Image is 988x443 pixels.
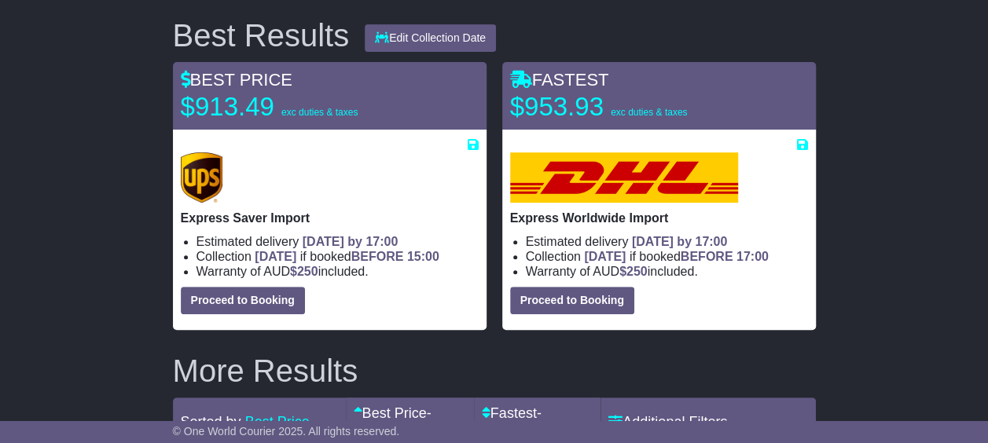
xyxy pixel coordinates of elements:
span: © One World Courier 2025. All rights reserved. [173,425,400,438]
span: [DATE] [584,250,626,263]
a: Best Price- $929.02 [354,405,432,438]
span: [DATE] by 17:00 [632,235,728,248]
p: $953.93 [510,91,707,123]
span: if booked [255,250,439,263]
img: UPS (new): Express Saver Import [181,152,223,203]
p: Express Saver Import [181,211,479,225]
button: Proceed to Booking [510,287,634,314]
span: exc duties & taxes [281,107,358,118]
a: Additional Filters [608,414,727,430]
span: 15:00 [407,250,439,263]
a: Fastest- $1,079.64 [482,405,545,438]
span: [DATE] by 17:00 [303,235,399,248]
span: 250 [626,265,648,278]
span: exc duties & taxes [611,107,687,118]
img: DHL: Express Worldwide Import [510,152,738,203]
span: BEFORE [351,250,404,263]
li: Collection [196,249,479,264]
div: Best Results [165,18,358,53]
button: Edit Collection Date [365,24,496,52]
li: Warranty of AUD included. [196,264,479,279]
span: [DATE] [255,250,296,263]
span: $ [619,265,648,278]
a: Best Price [245,414,310,430]
button: Proceed to Booking [181,287,305,314]
li: Warranty of AUD included. [526,264,808,279]
span: 250 [297,265,318,278]
li: Estimated delivery [196,234,479,249]
p: Express Worldwide Import [510,211,808,225]
span: FASTEST [510,70,609,90]
span: $ [290,265,318,278]
li: Estimated delivery [526,234,808,249]
span: BEFORE [681,250,733,263]
span: BEST PRICE [181,70,292,90]
li: Collection [526,249,808,264]
span: 17:00 [736,250,769,263]
span: if booked [584,250,768,263]
h2: More Results [173,353,816,388]
span: Sorted by [181,414,241,430]
p: $913.49 [181,91,377,123]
